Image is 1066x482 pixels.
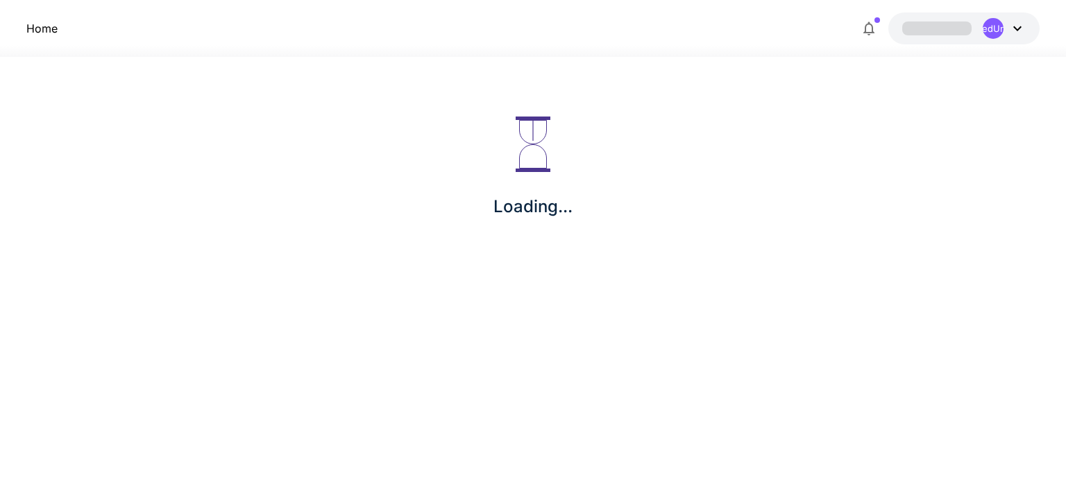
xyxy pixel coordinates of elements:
div: UndefinedUndefined [983,18,1004,39]
p: Loading... [493,194,573,219]
a: Home [26,20,58,37]
button: UndefinedUndefined [888,12,1040,44]
nav: breadcrumb [26,20,58,37]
